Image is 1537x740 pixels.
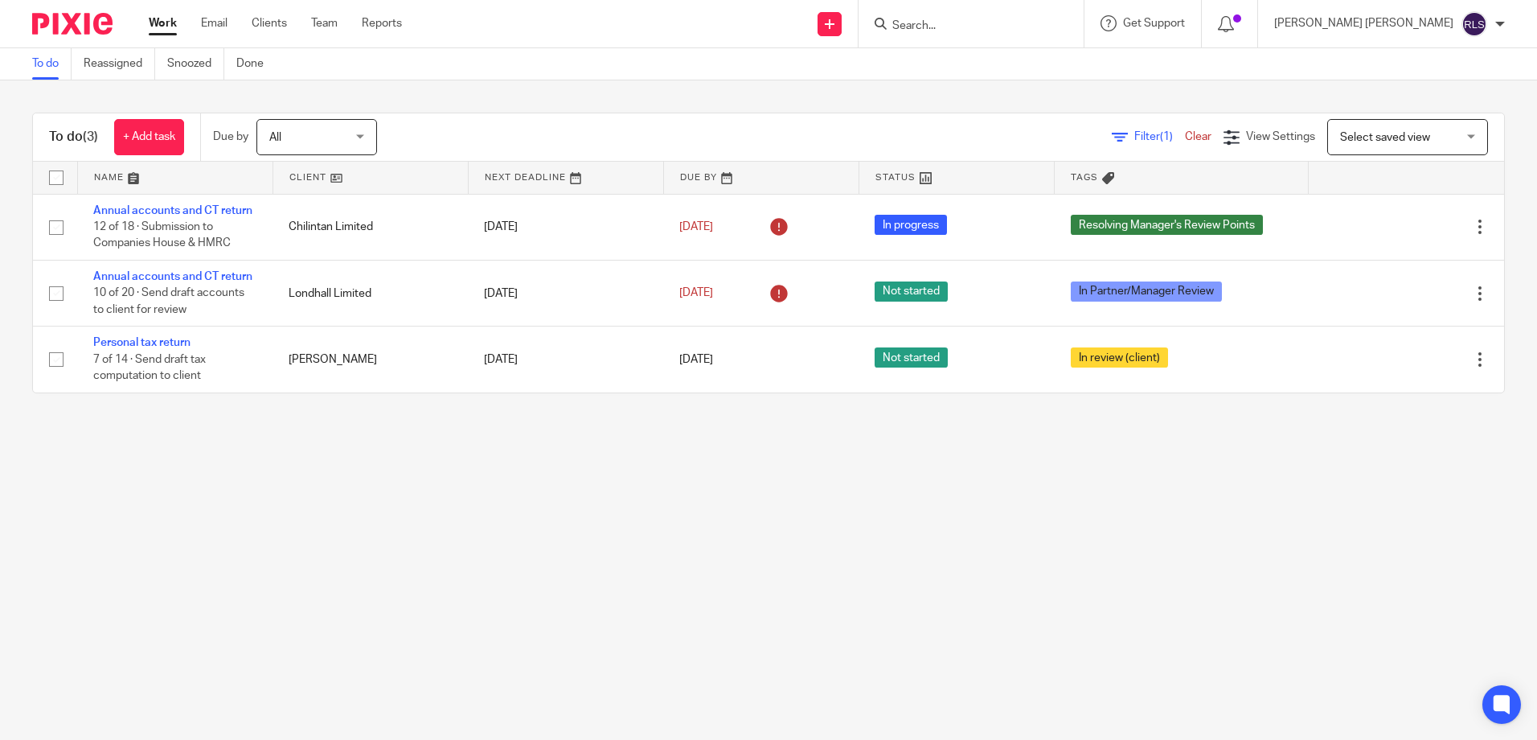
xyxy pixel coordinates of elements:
span: Resolving Manager's Review Points [1071,215,1263,235]
td: [DATE] [468,194,663,260]
a: Team [311,15,338,31]
span: [DATE] [679,221,713,232]
span: [DATE] [679,288,713,299]
span: In review (client) [1071,347,1168,368]
span: (3) [83,130,98,143]
a: Reassigned [84,48,155,80]
a: Personal tax return [93,337,191,348]
span: [DATE] [679,354,713,365]
span: All [269,132,281,143]
span: Filter [1134,131,1185,142]
span: Tags [1071,173,1098,182]
input: Search [891,19,1035,34]
span: (1) [1160,131,1173,142]
a: Email [201,15,227,31]
a: Reports [362,15,402,31]
a: Done [236,48,276,80]
td: [DATE] [468,327,663,393]
a: + Add task [114,119,184,155]
span: 10 of 20 · Send draft accounts to client for review [93,288,244,316]
span: 12 of 18 · Submission to Companies House & HMRC [93,221,231,249]
img: Pixie [32,13,113,35]
a: Snoozed [167,48,224,80]
a: Annual accounts and CT return [93,205,252,216]
span: View Settings [1246,131,1315,142]
td: [DATE] [468,260,663,326]
span: Get Support [1123,18,1185,29]
td: Londhall Limited [273,260,468,326]
p: Due by [213,129,248,145]
td: [PERSON_NAME] [273,327,468,393]
span: Not started [875,347,948,368]
span: Not started [875,282,948,302]
p: [PERSON_NAME] [PERSON_NAME] [1274,15,1453,31]
a: Clients [252,15,287,31]
a: Work [149,15,177,31]
span: In progress [875,215,947,235]
a: To do [32,48,72,80]
a: Annual accounts and CT return [93,271,252,282]
td: Chilintan Limited [273,194,468,260]
a: Clear [1185,131,1211,142]
span: In Partner/Manager Review [1071,282,1222,302]
h1: To do [49,129,98,146]
span: 7 of 14 · Send draft tax computation to client [93,354,206,382]
img: svg%3E [1461,11,1487,37]
span: Select saved view [1340,132,1430,143]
